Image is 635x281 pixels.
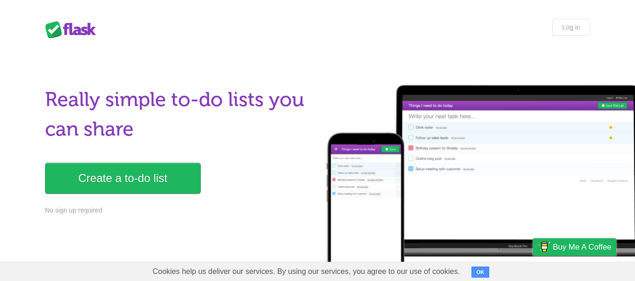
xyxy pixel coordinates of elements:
[471,266,490,278] button: OK
[45,85,312,144] h1: Really simple to-do lists you can share
[533,238,616,256] a: Buy me a coffee
[45,163,201,194] a: Create a to-do list
[143,262,470,281] span: Cookies help us deliver our services. By using our services, you agree to our use of cookies.
[553,239,611,255] span: Buy me a coffee
[45,21,102,38] div: Flask Lists
[538,239,550,255] img: Buy me a coffee
[45,205,312,215] p: No sign up required
[552,19,590,36] a: Log in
